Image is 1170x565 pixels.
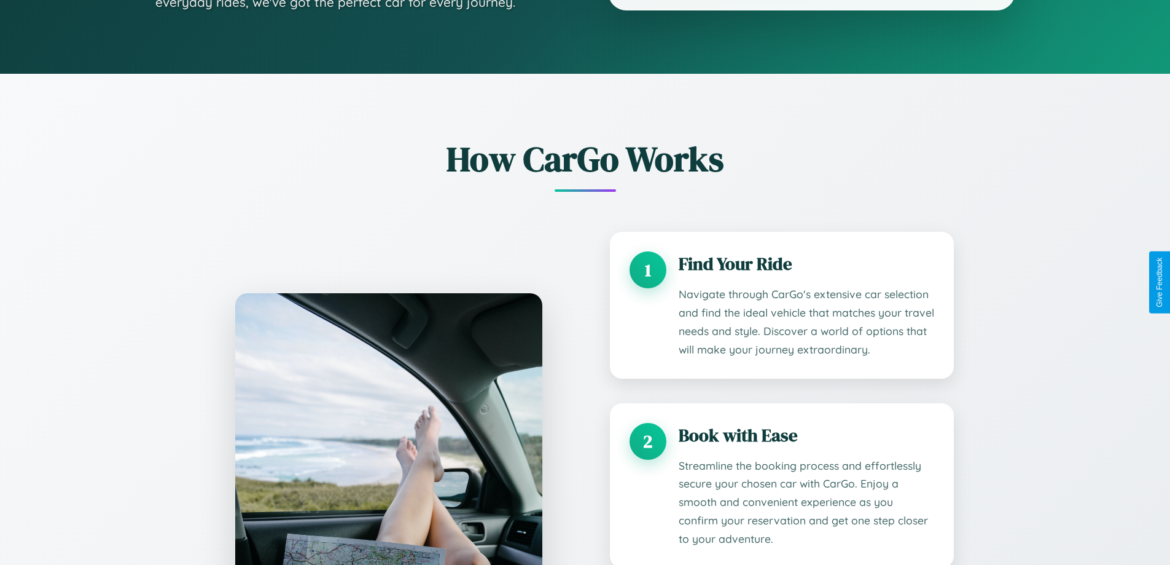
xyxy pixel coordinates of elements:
[630,251,666,288] div: 1
[679,457,934,549] p: Streamline the booking process and effortlessly secure your chosen car with CarGo. Enjoy a smooth...
[679,285,934,359] p: Navigate through CarGo's extensive car selection and find the ideal vehicle that matches your tra...
[630,423,666,460] div: 2
[679,251,934,276] h3: Find Your Ride
[217,135,954,183] h2: How CarGo Works
[679,423,934,448] h3: Book with Ease
[1155,258,1164,307] div: Give Feedback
